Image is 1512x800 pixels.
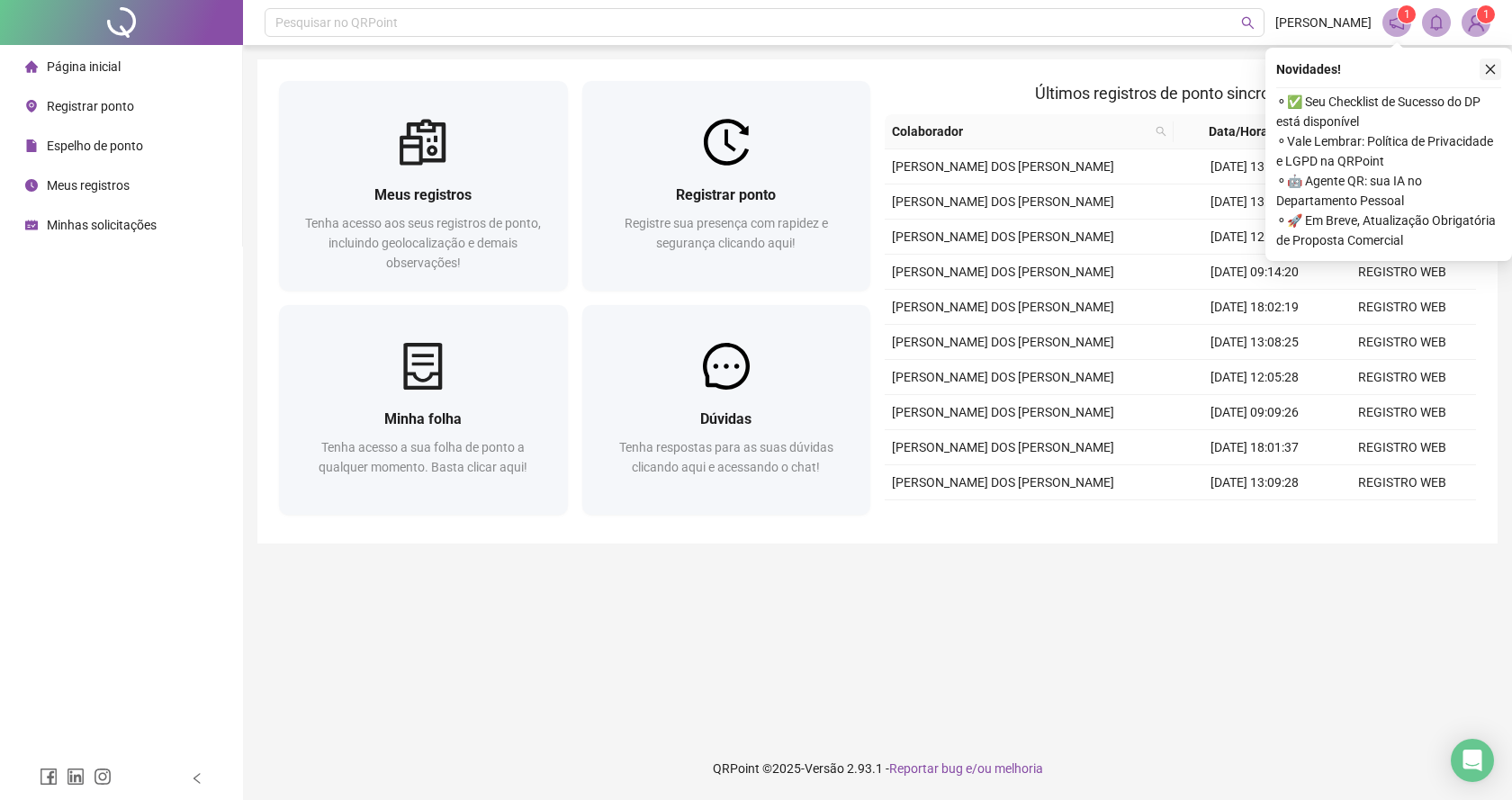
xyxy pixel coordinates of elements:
td: [DATE] 13:06:49 [1181,184,1328,220]
span: [PERSON_NAME] DOS [PERSON_NAME] [892,300,1114,314]
span: Tenha acesso aos seus registros de ponto, incluindo geolocalização e demais observações! [305,216,541,270]
td: REGISTRO WEB [1328,465,1476,500]
sup: Atualize o seu contato no menu Meus Dados [1477,5,1495,23]
span: ⚬ Vale Lembrar: Política de Privacidade e LGPD na QRPoint [1276,131,1501,171]
span: Página inicial [47,59,121,74]
span: [PERSON_NAME] DOS [PERSON_NAME] [892,194,1114,209]
td: [DATE] 09:14:20 [1181,255,1328,290]
span: Colaborador [892,121,1148,141]
span: Minhas solicitações [47,218,157,232]
span: 1 [1404,8,1410,21]
td: REGISTRO WEB [1328,430,1476,465]
span: facebook [40,768,58,786]
span: [PERSON_NAME] DOS [PERSON_NAME] [892,370,1114,384]
span: linkedin [67,768,85,786]
td: REGISTRO WEB [1328,290,1476,325]
span: bell [1428,14,1444,31]
span: Reportar bug e/ou melhoria [889,761,1043,776]
td: REGISTRO WEB [1328,255,1476,290]
span: ⚬ ✅ Seu Checklist de Sucesso do DP está disponível [1276,92,1501,131]
span: Novidades ! [1276,59,1341,79]
th: Data/Hora [1174,114,1318,149]
span: ⚬ 🤖 Agente QR: sua IA no Departamento Pessoal [1276,171,1501,211]
a: Registrar pontoRegistre sua presença com rapidez e segurança clicando aqui! [582,81,871,291]
span: left [191,772,203,785]
td: REGISTRO WEB [1328,395,1476,430]
span: [PERSON_NAME] DOS [PERSON_NAME] [892,159,1114,174]
span: [PERSON_NAME] DOS [PERSON_NAME] [892,335,1114,349]
span: Meus registros [374,186,472,203]
td: [DATE] 18:01:37 [1181,430,1328,465]
span: Últimos registros de ponto sincronizados [1035,84,1326,103]
td: [DATE] 13:08:25 [1181,325,1328,360]
td: [DATE] 13:47:57 [1181,149,1328,184]
span: Espelho de ponto [47,139,143,153]
td: REGISTRO WEB [1328,360,1476,395]
span: close [1484,63,1497,76]
span: [PERSON_NAME] DOS [PERSON_NAME] [892,440,1114,454]
span: clock-circle [25,179,38,192]
span: Meus registros [47,178,130,193]
span: file [25,139,38,152]
span: [PERSON_NAME] DOS [PERSON_NAME] [892,405,1114,419]
span: environment [25,100,38,112]
span: ⚬ 🚀 Em Breve, Atualização Obrigatória de Proposta Comercial [1276,211,1501,250]
td: [DATE] 12:04:12 [1181,220,1328,255]
span: Versão [805,761,844,776]
span: Registre sua presença com rapidez e segurança clicando aqui! [625,216,828,250]
span: instagram [94,768,112,786]
td: [DATE] 12:06:30 [1181,500,1328,535]
img: 84420 [1462,9,1489,36]
span: Registrar ponto [676,186,776,203]
a: DúvidasTenha respostas para as suas dúvidas clicando aqui e acessando o chat! [582,305,871,515]
span: notification [1389,14,1405,31]
a: Minha folhaTenha acesso a sua folha de ponto a qualquer momento. Basta clicar aqui! [279,305,568,515]
span: [PERSON_NAME] DOS [PERSON_NAME] [892,229,1114,244]
span: [PERSON_NAME] DOS [PERSON_NAME] [892,265,1114,279]
span: Dúvidas [700,410,751,427]
td: [DATE] 12:05:28 [1181,360,1328,395]
a: Meus registrosTenha acesso aos seus registros de ponto, incluindo geolocalização e demais observa... [279,81,568,291]
span: Tenha acesso a sua folha de ponto a qualquer momento. Basta clicar aqui! [319,440,527,474]
span: [PERSON_NAME] DOS [PERSON_NAME] [892,475,1114,490]
span: [PERSON_NAME] [1275,13,1372,32]
span: home [25,60,38,73]
span: search [1156,126,1166,137]
span: search [1241,16,1255,30]
td: REGISTRO WEB [1328,325,1476,360]
td: [DATE] 09:09:26 [1181,395,1328,430]
td: [DATE] 13:09:28 [1181,465,1328,500]
sup: 1 [1398,5,1416,23]
td: [DATE] 18:02:19 [1181,290,1328,325]
span: Minha folha [384,410,462,427]
span: search [1152,118,1170,145]
span: 1 [1483,8,1489,21]
td: REGISTRO WEB [1328,500,1476,535]
footer: QRPoint © 2025 - 2.93.1 - [243,737,1512,800]
span: Registrar ponto [47,99,134,113]
div: Open Intercom Messenger [1451,739,1494,782]
span: schedule [25,219,38,231]
span: Data/Hora [1181,121,1297,141]
span: Tenha respostas para as suas dúvidas clicando aqui e acessando o chat! [619,440,833,474]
